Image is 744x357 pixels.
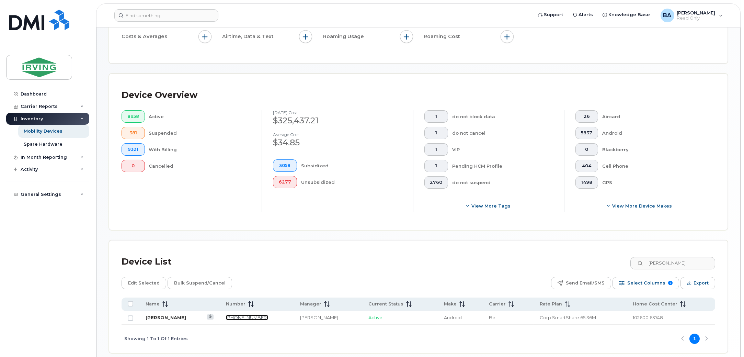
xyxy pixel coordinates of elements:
[127,114,139,119] span: 8958
[575,127,598,139] button: 5837
[323,33,366,40] span: Roaming Usage
[575,160,598,172] button: 404
[602,143,704,156] div: Blackberry
[581,180,593,185] span: 1498
[424,176,448,189] button: 2760
[168,277,232,289] button: Bulk Suspend/Cancel
[226,315,268,320] a: [PHONE_NUMBER]
[551,277,611,289] button: Send Email/SMS
[424,127,448,139] button: 1
[575,143,598,156] button: 0
[174,278,226,288] span: Bulk Suspend/Cancel
[471,203,511,209] span: View more tags
[122,110,145,123] button: 8958
[424,143,448,156] button: 1
[656,9,728,22] div: Bonas, Amanda
[149,160,251,172] div: Cancelled
[128,278,160,288] span: Edit Selected
[122,160,145,172] button: 0
[273,115,402,126] div: $325,437.21
[579,11,593,18] span: Alerts
[544,11,563,18] span: Support
[489,301,506,307] span: Carrier
[540,301,562,307] span: Rate Plan
[149,110,251,123] div: Active
[273,176,297,188] button: 6277
[122,277,166,289] button: Edit Selected
[677,15,716,21] span: Read Only
[300,301,321,307] span: Manager
[424,33,462,40] span: Roaming Cost
[146,301,160,307] span: Name
[575,176,598,189] button: 1498
[630,257,715,269] input: Search Device List ...
[581,163,593,169] span: 404
[301,159,402,172] div: Subsidized
[122,33,169,40] span: Costs & Averages
[149,127,251,139] div: Suspended
[301,176,402,188] div: Unsubsidized
[300,314,356,321] div: [PERSON_NAME]
[444,301,457,307] span: Make
[612,203,672,209] span: View More Device Makes
[273,159,297,172] button: 3058
[424,110,448,123] button: 1
[122,253,172,271] div: Device List
[430,163,442,169] span: 1
[430,147,442,152] span: 1
[430,114,442,119] span: 1
[273,132,402,137] h4: Average cost
[568,8,598,22] a: Alerts
[127,163,139,169] span: 0
[424,200,553,212] button: View more tags
[127,130,139,136] span: 381
[598,8,655,22] a: Knowledge Base
[575,110,598,123] button: 26
[273,110,402,115] h4: [DATE] cost
[633,315,663,320] span: 102600.63748
[581,147,593,152] span: 0
[602,160,704,172] div: Cell Phone
[368,315,382,320] span: Active
[444,315,462,320] span: Android
[149,143,251,156] div: With Billing
[680,277,715,289] button: Export
[207,314,214,320] a: View Last Bill
[452,127,553,139] div: do not cancel
[663,11,672,20] span: BA
[452,143,553,156] div: VIP
[222,33,276,40] span: Airtime, Data & Text
[489,315,497,320] span: Bell
[689,334,700,344] button: Page 1
[613,277,679,289] button: Select Columns 9
[368,301,403,307] span: Current Status
[122,143,145,156] button: 9321
[430,130,442,136] span: 1
[424,160,448,172] button: 1
[122,86,197,104] div: Device Overview
[273,137,402,148] div: $34.85
[694,278,709,288] span: Export
[146,315,186,320] a: [PERSON_NAME]
[627,278,665,288] span: Select Columns
[534,8,568,22] a: Support
[114,9,218,22] input: Find something...
[279,163,291,168] span: 3058
[633,301,677,307] span: Home Cost Center
[452,160,553,172] div: Pending HCM Profile
[581,130,593,136] span: 5837
[677,10,716,15] span: [PERSON_NAME]
[566,278,605,288] span: Send Email/SMS
[430,180,442,185] span: 2760
[609,11,650,18] span: Knowledge Base
[540,315,596,320] span: Corp SmartShare 65 36M
[602,127,704,139] div: Android
[581,114,593,119] span: 26
[452,110,553,123] div: do not block data
[602,110,704,123] div: Aircard
[279,179,291,185] span: 6277
[575,200,704,212] button: View More Device Makes
[124,334,188,344] span: Showing 1 To 1 Of 1 Entries
[122,127,145,139] button: 381
[602,176,704,189] div: GPS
